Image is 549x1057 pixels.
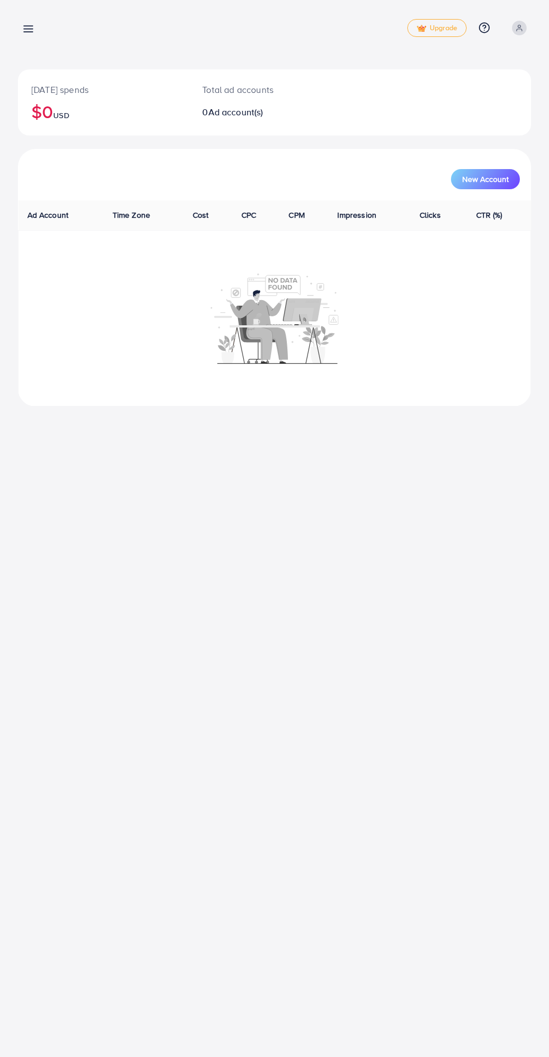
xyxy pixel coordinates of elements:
[31,83,175,96] p: [DATE] spends
[211,272,338,364] img: No account
[193,209,209,221] span: Cost
[337,209,376,221] span: Impression
[208,106,263,118] span: Ad account(s)
[417,24,457,32] span: Upgrade
[27,209,69,221] span: Ad Account
[53,110,69,121] span: USD
[417,25,426,32] img: tick
[113,209,150,221] span: Time Zone
[420,209,441,221] span: Clicks
[289,209,304,221] span: CPM
[241,209,256,221] span: CPC
[462,175,509,183] span: New Account
[476,209,503,221] span: CTR (%)
[202,107,304,118] h2: 0
[202,83,304,96] p: Total ad accounts
[451,169,520,189] button: New Account
[31,101,175,122] h2: $0
[407,19,467,37] a: tickUpgrade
